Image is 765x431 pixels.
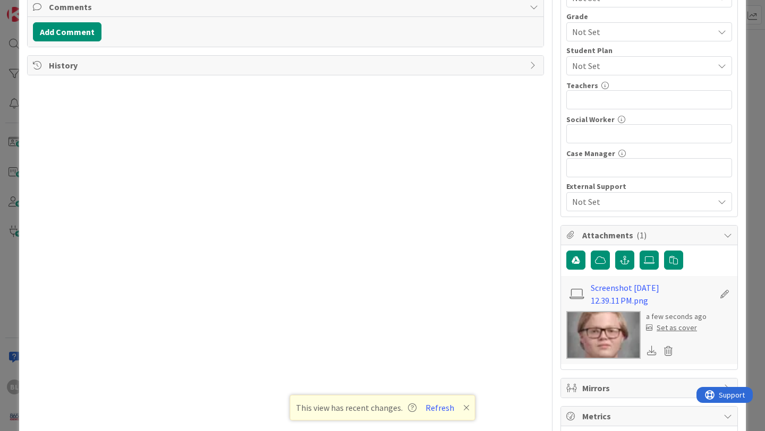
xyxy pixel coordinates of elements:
span: Support [22,2,48,14]
span: Metrics [582,410,718,423]
div: a few seconds ago [646,311,707,322]
label: Case Manager [566,149,615,158]
span: Mirrors [582,382,718,394]
span: Not Set [572,24,708,39]
label: Teachers [566,81,598,90]
div: Set as cover [646,322,697,333]
span: Comments [49,1,524,13]
span: Not Set [572,59,713,72]
span: History [49,59,524,72]
span: Not Set [572,195,713,208]
span: This view has recent changes. [296,401,416,414]
span: Attachments [582,229,718,242]
button: Add Comment [33,22,101,41]
div: External Support [566,183,732,190]
div: Download [646,344,658,358]
label: Social Worker [566,115,615,124]
div: Student Plan [566,47,732,54]
div: Grade [566,13,732,20]
span: ( 1 ) [636,230,647,240]
a: Screenshot [DATE] 12.39.11 PM.png [591,281,714,307]
button: Refresh [422,401,458,415]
